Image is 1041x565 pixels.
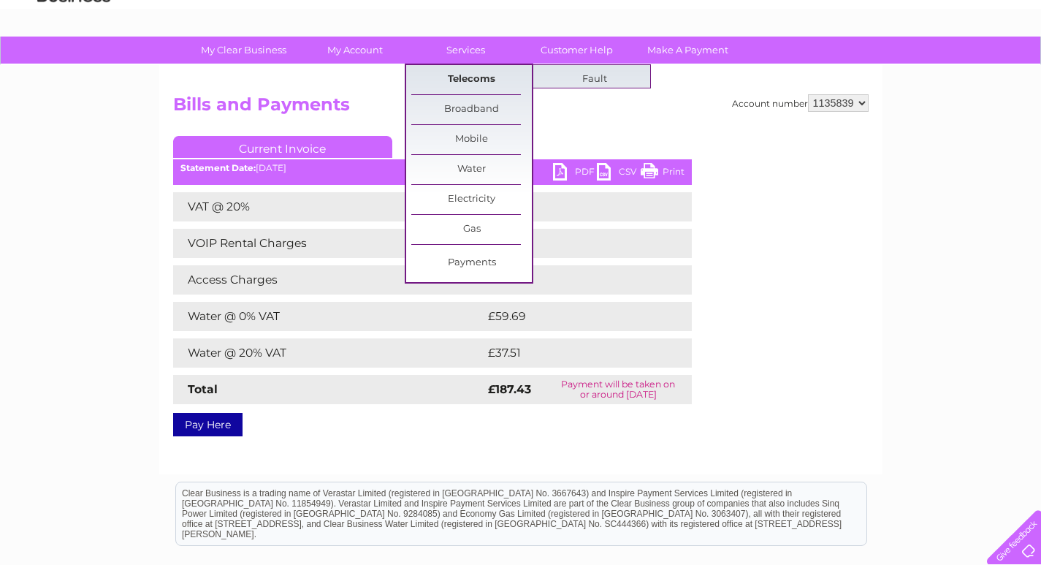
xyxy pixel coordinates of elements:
a: Fault [534,65,655,94]
a: Telecoms [411,65,532,94]
strong: Total [188,382,218,396]
a: Water [784,62,812,73]
div: Account number [732,94,869,112]
td: £20.73 [484,229,662,258]
strong: £187.43 [488,382,531,396]
a: Pay Here [173,413,243,436]
a: Gas [411,215,532,244]
a: Log out [994,62,1028,73]
img: logo.png [37,38,111,83]
td: Payment will be taken on or around [DATE] [545,375,692,404]
td: Water @ 20% VAT [173,338,484,368]
b: Statement Date: [180,162,256,173]
a: Electricity [411,185,532,214]
a: My Clear Business [183,37,304,64]
td: VOIP Rental Charges [173,229,484,258]
a: Print [641,163,685,184]
td: £37.51 [484,338,660,368]
a: Current Invoice [173,136,392,158]
a: Blog [914,62,935,73]
td: Access Charges [173,265,484,295]
a: Payments [411,249,532,278]
a: Customer Help [516,37,637,64]
a: Water [411,155,532,184]
a: 0333 014 3131 [766,7,866,26]
a: Broadband [411,95,532,124]
td: £21.29 [484,192,661,221]
td: £48.21 [484,265,661,295]
h2: Bills and Payments [173,94,869,122]
div: [DATE] [173,163,692,173]
a: Make A Payment [628,37,748,64]
td: £59.69 [484,302,663,331]
a: Energy [820,62,853,73]
a: Mobile [411,125,532,154]
td: VAT @ 20% [173,192,484,221]
a: Services [405,37,526,64]
a: My Account [294,37,415,64]
td: Water @ 0% VAT [173,302,484,331]
a: PDF [553,163,597,184]
a: Contact [944,62,980,73]
div: Clear Business is a trading name of Verastar Limited (registered in [GEOGRAPHIC_DATA] No. 3667643... [176,8,866,71]
a: CSV [597,163,641,184]
a: Telecoms [861,62,905,73]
